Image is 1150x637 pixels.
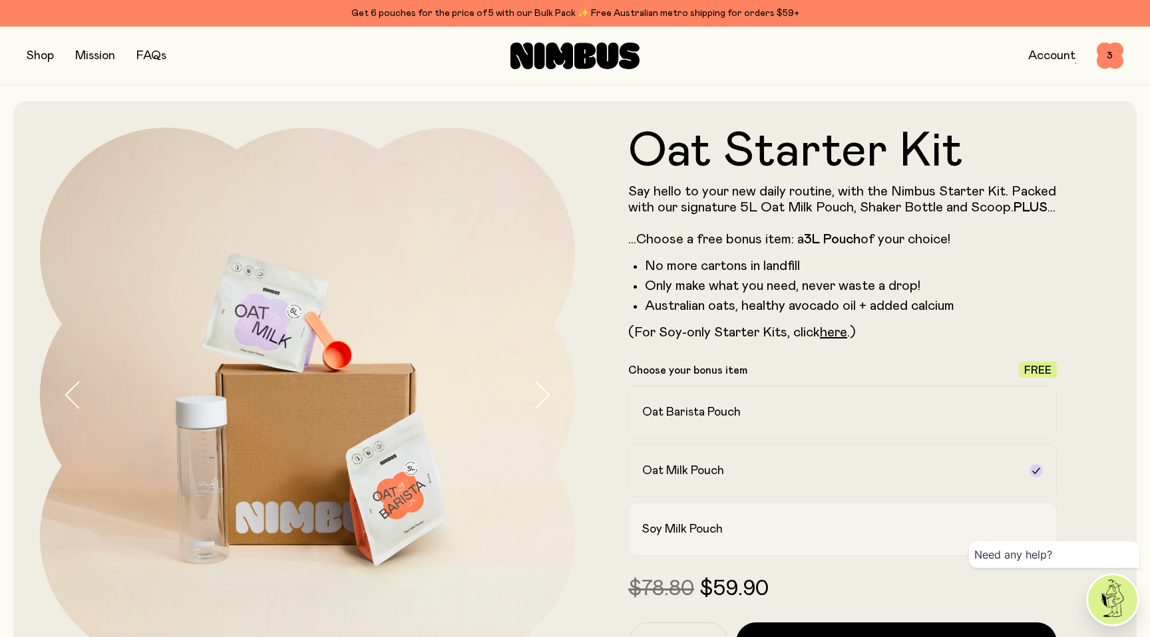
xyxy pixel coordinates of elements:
strong: Pouch [823,233,861,246]
strong: PLUS [1014,201,1048,214]
a: Mission [75,50,115,62]
button: 3 [1097,43,1123,69]
li: Australian oats, healthy avocado oil + added calcium [645,298,1057,314]
a: here [820,326,847,339]
h2: Oat Barista Pouch [642,404,741,420]
a: Account [1028,50,1075,62]
h1: Oat Starter Kit [628,128,1057,176]
a: FAQs [136,50,166,62]
li: No more cartons in landfill [645,258,1057,274]
span: $78.80 [628,578,694,600]
div: Get 6 pouches for the price of 5 with our Bulk Pack ✨ Free Australian metro shipping for orders $59+ [27,5,1123,21]
span: Free [1024,365,1052,376]
img: agent [1088,575,1137,624]
h2: Soy Milk Pouch [642,521,723,537]
p: Choose your bonus item [628,364,747,377]
li: Only make what you need, never waste a drop! [645,278,1057,294]
p: Say hello to your new daily routine, with the Nimbus Starter Kit. Packed with our signature 5L Oa... [628,184,1057,247]
h2: Oat Milk Pouch [642,463,724,479]
p: (For Soy-only Starter Kits, click .) [628,324,1057,340]
div: Need any help? [969,541,1139,568]
strong: 3L [804,233,820,246]
span: $59.90 [699,578,769,600]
